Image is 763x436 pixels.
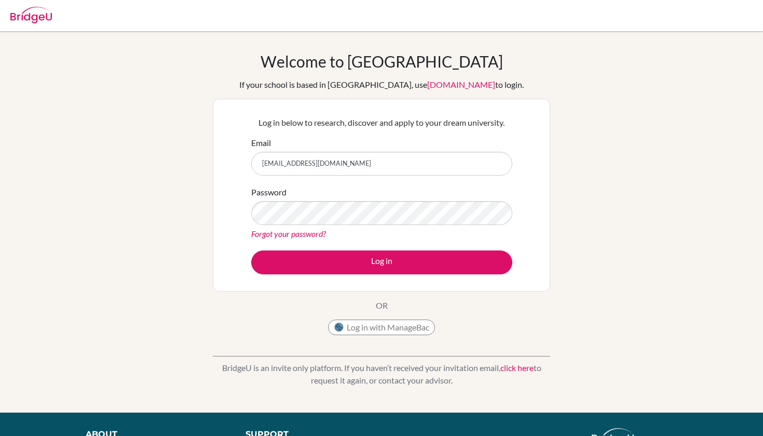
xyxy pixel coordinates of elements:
[328,320,435,335] button: Log in with ManageBac
[239,78,524,91] div: If your school is based in [GEOGRAPHIC_DATA], use to login.
[10,7,52,23] img: Bridge-U
[251,229,326,239] a: Forgot your password?
[500,363,534,373] a: click here
[261,52,503,71] h1: Welcome to [GEOGRAPHIC_DATA]
[251,137,271,149] label: Email
[251,186,287,199] label: Password
[251,116,512,129] p: Log in below to research, discover and apply to your dream university.
[376,299,388,312] p: OR
[213,362,550,387] p: BridgeU is an invite only platform. If you haven’t received your invitation email, to request it ...
[427,80,495,89] a: [DOMAIN_NAME]
[251,250,512,274] button: Log in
